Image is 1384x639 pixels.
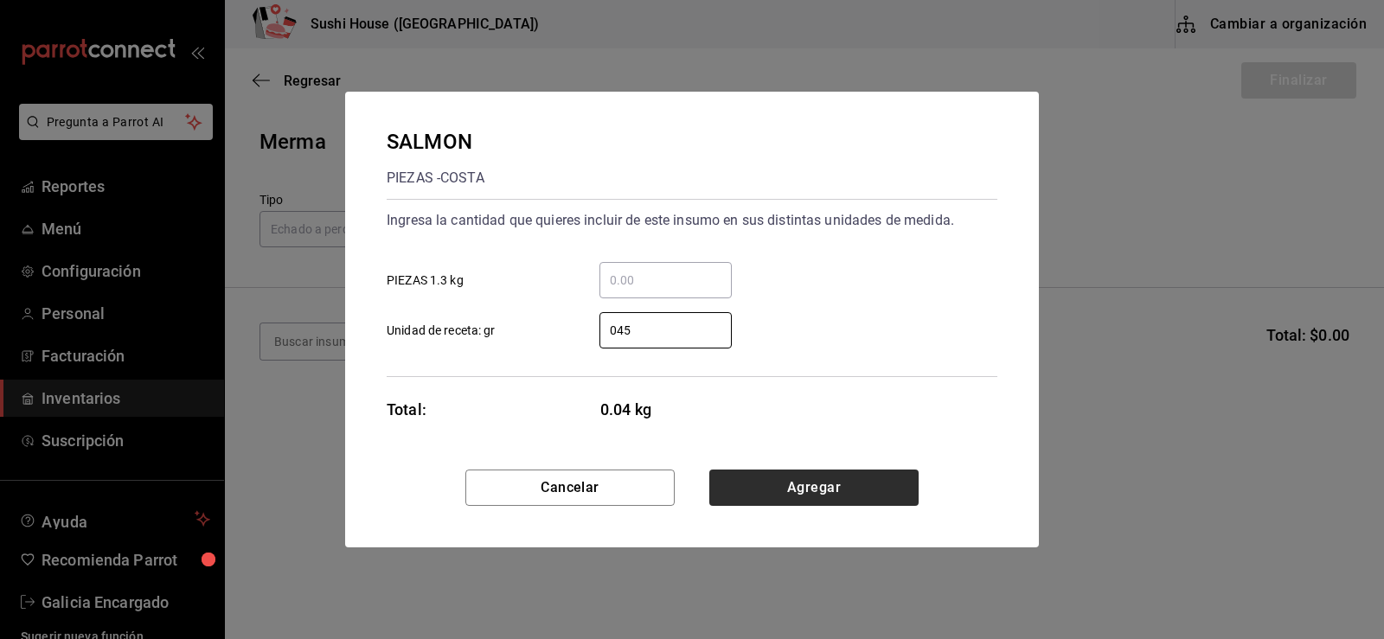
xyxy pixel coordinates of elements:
input: Unidad de receta: gr [599,320,732,341]
button: Cancelar [465,470,675,506]
span: Unidad de receta: gr [387,322,496,340]
div: SALMON [387,126,484,157]
span: PIEZAS 1.3 kg [387,272,464,290]
button: Agregar [709,470,919,506]
div: Ingresa la cantidad que quieres incluir de este insumo en sus distintas unidades de medida. [387,207,997,234]
div: Total: [387,398,426,421]
div: PIEZAS - COSTA [387,164,484,192]
input: PIEZAS 1.3 kg [599,270,732,291]
span: 0.04 kg [600,398,733,421]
